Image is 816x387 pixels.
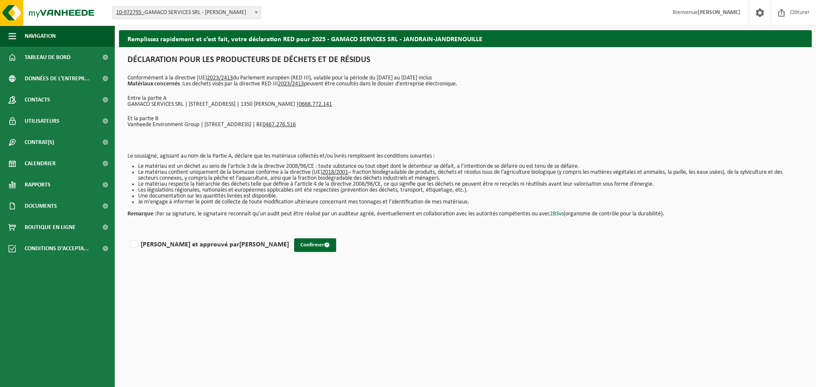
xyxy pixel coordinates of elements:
strong: Matériaux concernés : [127,81,183,87]
span: Boutique en ligne [25,217,76,238]
tcxspan: Call 0467.276.516 via 3CX [263,121,296,128]
span: Contacts [25,89,50,110]
label: [PERSON_NAME] et approuvé par [129,238,289,251]
li: Une documentation sur les quantités livrées est disponible. [138,193,803,199]
span: Données de l'entrepr... [25,68,90,89]
span: Utilisateurs [25,110,59,132]
p: Entre la partie A [127,96,803,102]
button: Confirmer [294,238,336,252]
tcxspan: Call 10-972795 - via 3CX [116,9,144,16]
span: Contrat(s) [25,132,54,153]
tcxspan: Call 0668.772.141 via 3CX [299,101,332,107]
span: 10-972795 - GAMACO SERVICES SRL - JANDRAIN-JANDRENOUILLE [112,6,261,19]
strong: [PERSON_NAME] [698,9,740,16]
tcxspan: Call 2023/2413 via 3CX [278,81,304,87]
h1: DÉCLARATION POUR LES PRODUCTEURS DE DÉCHETS ET DE RÉSIDUS [127,56,803,69]
a: 2BSvs [550,211,564,217]
li: Le matériau contient uniquement de la biomasse conforme à la directive (UE) – fraction biodégrada... [138,169,803,181]
span: Navigation [25,25,56,47]
span: 10-972795 - GAMACO SERVICES SRL - JANDRAIN-JANDRENOUILLE [113,7,261,19]
p: Conformément à la directive (UE) du Parlement européen (RED III), valable pour la période du [DAT... [127,75,803,87]
span: Calendrier [25,153,56,174]
li: Le matériau est un déchet au sens de l’article 3 de la directive 2008/98/CE : toute substance ou ... [138,164,803,169]
tcxspan: Call 2018/2001 via 3CX [322,169,348,175]
p: Vanheede Environment Group | [STREET_ADDRESS] | BE [127,122,803,128]
li: Le matériau respecte la hiérarchie des déchets telle que définie à l’article 4 de la directive 20... [138,181,803,187]
p: GAMACO SERVICES SRL | [STREET_ADDRESS] | 1350 [PERSON_NAME] | [127,102,803,107]
strong: [PERSON_NAME] [239,241,289,248]
span: Documents [25,195,57,217]
p: Et la partie B [127,116,803,122]
h2: Remplissez rapidement et c’est fait, votre déclaration RED pour 2025 - GAMACO SERVICES SRL - JAND... [119,30,812,47]
span: Conditions d'accepta... [25,238,89,259]
span: Rapports [25,174,51,195]
p: Par sa signature, le signataire reconnaît qu’un audit peut être réalisé par un auditeur agréé, év... [127,205,803,217]
span: Tableau de bord [25,47,71,68]
li: Les législations régionales, nationales et européennes applicables ont été respectées (prévention... [138,187,803,193]
strong: Remarque : [127,211,156,217]
li: Je m’engage à informer le point de collecte de toute modification ultérieure concernant mes tonna... [138,199,803,205]
tcxspan: Call 2023/2413 via 3CX [207,75,233,81]
p: Le soussigné, agissant au nom de la Partie A, déclare que les matériaux collectés et/ou livrés re... [127,153,803,159]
